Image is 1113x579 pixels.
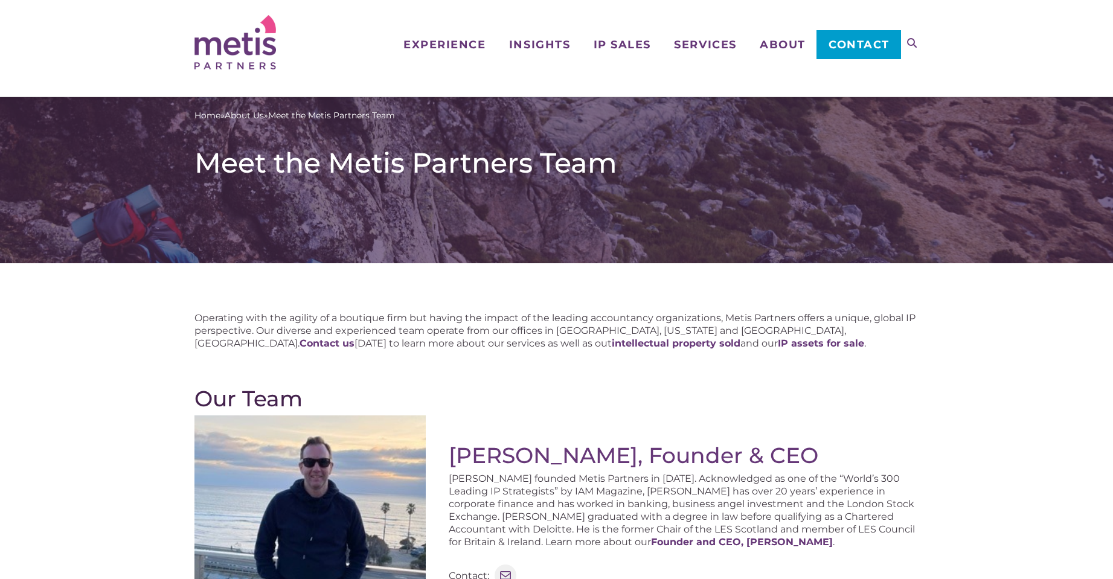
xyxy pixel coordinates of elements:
span: Contact [829,39,890,50]
h1: Meet the Metis Partners Team [194,146,919,180]
span: » » [194,109,395,122]
a: Contact [816,30,900,59]
a: IP assets for sale [778,337,864,349]
span: Services [674,39,736,50]
span: Experience [403,39,486,50]
img: Metis Partners [194,15,276,69]
span: Insights [509,39,570,50]
h2: Our Team [194,386,919,411]
span: About [760,39,806,50]
p: Operating with the agility of a boutique firm but having the impact of the leading accountancy or... [194,312,919,350]
a: intellectual property sold [612,337,740,349]
span: Meet the Metis Partners Team [268,109,395,122]
a: Founder and CEO, [PERSON_NAME] [651,536,833,548]
a: Contact us [300,337,354,349]
a: About Us [225,109,264,122]
a: Home [194,109,220,122]
span: IP Sales [594,39,651,50]
p: [PERSON_NAME] founded Metis Partners in [DATE]. Acknowledged as one of the “World’s 300 Leading I... [449,472,919,548]
a: [PERSON_NAME], Founder & CEO [449,442,818,469]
